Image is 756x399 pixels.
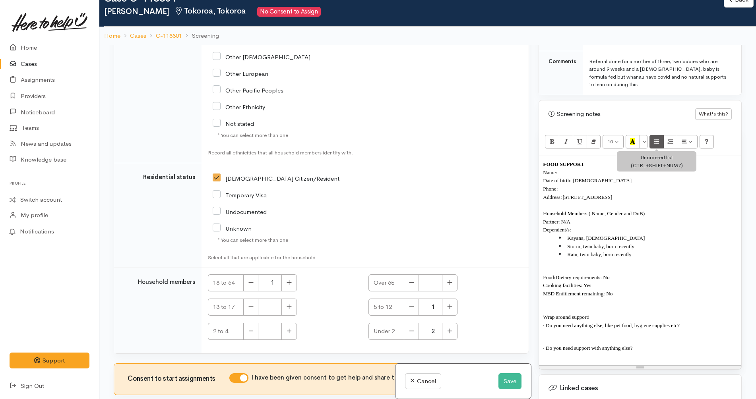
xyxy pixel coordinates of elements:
[543,219,570,225] span: Partner: N/A
[419,299,442,316] input: 5 to 12
[368,323,404,340] span: Under 2
[626,135,640,148] button: Recent Color
[257,7,321,17] span: No Consent to Assign
[573,135,587,148] button: Underline (CTRL+U)
[208,149,519,157] small: Record all ethnicities that all household members identify with.
[543,177,632,183] span: Date of birth: [DEMOGRAPHIC_DATA]
[419,274,442,291] input: Over 65
[10,178,89,189] h6: Profile
[549,110,695,119] div: Screening notes
[208,254,415,262] small: Select all that are applicable for the household.
[213,104,265,110] label: Other Ethnicity
[213,209,267,215] label: Undocumented
[182,31,219,40] li: Screening
[208,299,244,316] span: 13 to 17
[498,373,521,389] button: Save
[258,323,282,340] input: 2 to 4
[10,353,89,369] button: Support
[174,6,246,16] span: Tokoroa, Tokoroa
[156,31,182,40] a: C-118801
[258,274,282,291] input: 18 to 64
[213,87,283,93] label: Other Pacific Peoples
[543,210,645,216] span: Household Members ( Name, Gender and DoB)
[543,227,571,233] span: Dependent/s:
[695,108,732,120] button: What's this?
[587,135,601,148] button: Remove Font Style (CTRL+\)
[700,135,714,148] button: Help
[543,314,589,320] span: Wrap around support!
[208,274,244,291] span: 18 to 64
[543,186,558,192] span: Phone:
[567,235,645,241] span: Kayana, [DEMOGRAPHIC_DATA]
[213,226,252,231] label: Unknown
[208,323,244,340] span: 2 to 4
[258,299,282,316] input: 13 to 17
[217,131,288,139] small: * You can select more than one
[130,31,146,40] a: Cases
[543,274,609,280] span: Food/Dietary requirements: No
[543,322,679,328] span: · Do you need anything else, like pet food, hygiene supplies etc?
[649,135,664,148] button: Unordered list (CTRL+SHIFT+NUM7)
[368,274,404,291] span: Over 65
[543,194,612,200] span: Address: [STREET_ADDRESS]
[545,135,559,148] button: Bold (CTRL+B)
[663,135,678,148] button: Ordered list (CTRL+SHIFT+NUM8)
[128,375,229,383] h3: Consent to start assignments
[217,236,288,244] small: * You can select more than one
[677,135,698,148] button: Paragraph
[603,135,624,148] button: Font Size
[543,345,632,351] span: · Do you need support with anything else?
[543,282,591,288] span: Cooking facilities: Yes
[252,373,515,382] label: I have been given consent to get help and share this information with appropriate providers
[419,323,442,340] input: Under 2
[578,251,632,257] span: , twin baby, born recently
[640,135,647,148] button: More Color
[549,384,732,392] h3: Linked cases
[213,175,339,181] label: [DEMOGRAPHIC_DATA] Citizen/Resident
[405,373,441,389] a: Cancel
[104,31,120,40] a: Home
[543,161,584,167] span: FOOD SUPPORT
[213,121,254,127] label: Not stated
[138,278,195,287] label: Household members
[589,58,732,89] div: Referral done for a mother of three, two babies who are around 9 weeks and a [DEMOGRAPHIC_DATA]. ...
[99,27,756,45] nav: breadcrumb
[559,135,573,148] button: Italic (CTRL+I)
[543,170,557,175] span: Name:
[617,151,696,172] div: Unordered list (CTRL+SHIFT+NUM7)
[368,299,404,316] span: 5 to 12
[543,291,613,297] span: MSD Entitlement remaining: No
[213,71,268,77] label: Other European
[539,51,583,95] td: Comments
[607,138,613,145] span: 10
[213,54,310,60] label: Other [DEMOGRAPHIC_DATA]
[104,7,724,17] h2: [PERSON_NAME]
[539,366,741,369] div: Resize
[567,251,577,257] span: Rain
[213,192,267,198] label: Temporary Visa
[143,173,195,182] label: Residential status
[567,243,634,249] span: Storm, twin baby, born recently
